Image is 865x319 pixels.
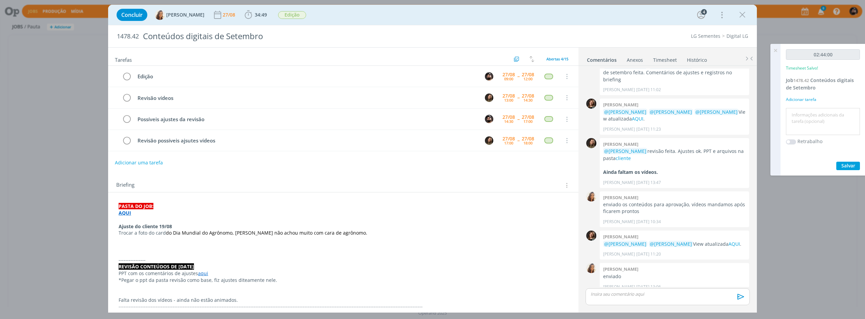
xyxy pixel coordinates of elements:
div: 17:00 [523,119,533,123]
img: V [586,191,596,202]
span: 1478.42 [117,33,139,40]
span: -- [517,138,519,143]
div: Revisão vídeos [134,94,478,102]
b: [PERSON_NAME] [603,102,638,108]
button: J [484,92,494,103]
span: [DATE] 11:23 [636,126,661,132]
img: J [485,94,493,102]
button: 34:49 [243,9,269,20]
a: LG Sementes [691,33,720,39]
p: ---------------- [119,257,568,263]
p: enviado [603,273,746,280]
strong: PASTA DO JOB: [119,203,153,209]
b: [PERSON_NAME] [603,141,638,147]
b: [PERSON_NAME] [603,266,638,272]
button: 4 [696,9,707,20]
strong: REVISÃO CONTEÚDOS DE [DATE] [119,263,194,270]
div: 27/08 [223,12,237,17]
p: Falta revisão dos vídeos - ainda não estão animados. [119,297,568,303]
div: 27/08 [522,115,534,119]
p: revisão feita. Ajustes ok. PPT e arquivos na pasta [603,148,746,162]
button: B [484,71,494,81]
b: [PERSON_NAME] [603,194,638,201]
div: 27/08 [502,136,515,141]
div: 27/08 [502,94,515,98]
span: [DATE] 13:06 [636,284,661,290]
p: [PERSON_NAME] [603,219,635,225]
a: Timesheet [653,54,677,63]
span: Briefing [116,181,134,190]
div: 27/08 [522,94,534,98]
p: enviado os conteúdos para aprovação, vídeos mandamos após ficarem prontos [603,201,746,215]
span: @[PERSON_NAME] [650,241,692,247]
span: do Dia Mundial do Agrônomo, [PERSON_NAME] não achou muito com cara de agrônomo. [166,230,367,236]
label: Retrabalho [797,138,822,145]
p: PPT com os comentários de ajustes [119,270,568,277]
span: 34:49 [255,11,267,18]
div: 17:00 [504,141,513,145]
span: Salvar [841,162,855,169]
div: Conteúdos digitais de Setembro [140,28,482,45]
span: -- [517,74,519,79]
p: [PERSON_NAME] [603,87,635,93]
strong: Ainda faltam os vídeos. [603,169,658,175]
a: AQUI [119,210,131,216]
img: J [485,136,493,145]
div: dialog [108,5,757,313]
img: B [485,72,493,81]
strong: Ajuste do cliente 19/08 [119,223,172,230]
div: 13:00 [504,98,513,102]
button: V[PERSON_NAME] [155,10,204,20]
button: Concluir [117,9,147,21]
span: -- [517,117,519,122]
div: 14:30 [504,119,513,123]
p: *Pegar o ppt da pasta revisão como base, fiz ajustes diteamente nele. [119,277,568,284]
p: View atualizada . [603,109,746,123]
div: 27/08 [522,136,534,141]
p: [PERSON_NAME] [603,180,635,186]
p: [PERSON_NAME] [603,284,635,290]
strong: -------------------------------------------------------------------------------------------------... [119,303,423,310]
a: AQUI [632,115,643,122]
img: B [485,115,493,123]
p: Timesheet Salvo! [786,65,818,71]
a: AQUI [728,241,740,247]
a: Histórico [687,54,707,63]
span: [DATE] 11:20 [636,251,661,257]
p: Trocar a foto do card [119,230,568,236]
img: V [586,263,596,273]
div: 27/08 [502,72,515,77]
p: revisão dos conteúdos de setembro feita. Comentários de ajustes e registros no briefing [603,62,746,83]
span: Abertas 4/15 [546,56,568,61]
img: arrow-down-up.svg [529,56,534,62]
div: 4 [701,9,707,15]
span: -- [517,95,519,100]
div: 12:00 [523,77,533,81]
span: Concluir [121,12,143,18]
img: L [586,99,596,109]
span: @[PERSON_NAME] [604,62,646,69]
span: [DATE] 10:34 [636,219,661,225]
div: Anexos [627,57,643,63]
button: Salvar [836,162,860,170]
b: [PERSON_NAME] [603,234,638,240]
span: [DATE] 11:02 [636,87,661,93]
a: Job1478.42Conteúdos digitais de Setembro [786,77,854,91]
button: J [484,135,494,145]
div: 18:00 [523,141,533,145]
button: B [484,114,494,124]
a: cliente [616,155,631,161]
span: Edição [278,11,306,19]
a: Comentários [587,54,617,63]
span: @[PERSON_NAME] [695,109,738,115]
p: View atualizada . [603,241,746,247]
span: @[PERSON_NAME] [650,62,692,69]
img: J [586,138,596,148]
button: Edição [278,11,306,19]
div: 27/08 [522,72,534,77]
span: @[PERSON_NAME] [604,109,646,115]
span: @[PERSON_NAME] [604,148,646,154]
a: aqui [198,270,208,276]
span: Conteúdos digitais de Setembro [786,77,854,91]
div: 27/08 [502,115,515,119]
